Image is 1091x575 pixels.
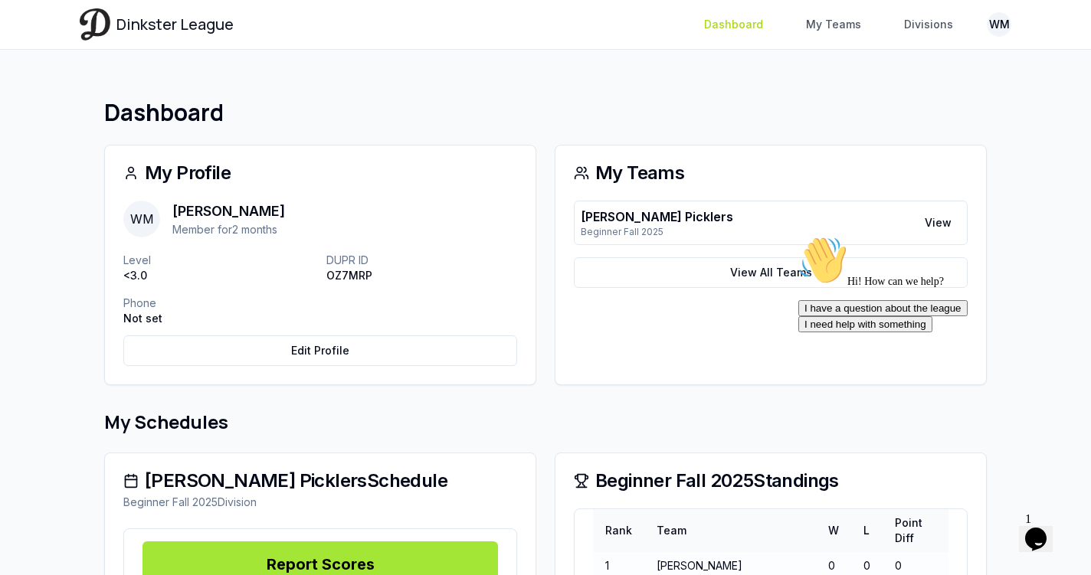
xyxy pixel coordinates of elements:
[123,268,314,283] p: <3.0
[123,472,517,490] div: [PERSON_NAME] Picklers Schedule
[123,335,517,366] a: Edit Profile
[326,268,517,283] p: OZ7MRP
[80,8,234,40] a: Dinkster League
[851,509,883,552] th: L
[326,253,517,268] p: DUPR ID
[6,6,55,55] img: :wave:
[123,164,517,182] div: My Profile
[1019,506,1068,552] iframe: chat widget
[644,509,816,552] th: Team
[123,296,314,311] p: Phone
[172,222,285,237] p: Member for 2 months
[895,11,962,38] a: Divisions
[574,164,968,182] div: My Teams
[6,87,140,103] button: I need help with something
[123,201,160,237] span: WM
[816,509,851,552] th: W
[581,207,733,226] p: [PERSON_NAME] Picklers
[104,410,987,434] h2: My Schedules
[916,209,961,237] a: View
[797,11,870,38] a: My Teams
[6,70,175,87] button: I have a question about the league
[172,201,285,222] p: [PERSON_NAME]
[123,495,517,510] div: Beginner Fall 2025 Division
[80,8,110,40] img: Dinkster
[695,11,772,38] a: Dashboard
[104,99,987,126] h1: Dashboard
[987,12,1011,37] button: WM
[581,226,733,238] p: Beginner Fall 2025
[116,14,234,35] span: Dinkster League
[123,311,314,326] p: Not set
[6,6,282,103] div: 👋Hi! How can we help?I have a question about the leagueI need help with something
[574,257,968,288] a: View All Teams
[123,253,314,268] p: Level
[6,46,152,57] span: Hi! How can we help?
[883,509,948,552] th: Point Diff
[593,509,644,552] th: Rank
[574,472,968,490] div: Beginner Fall 2025 Standings
[792,230,1068,498] iframe: chat widget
